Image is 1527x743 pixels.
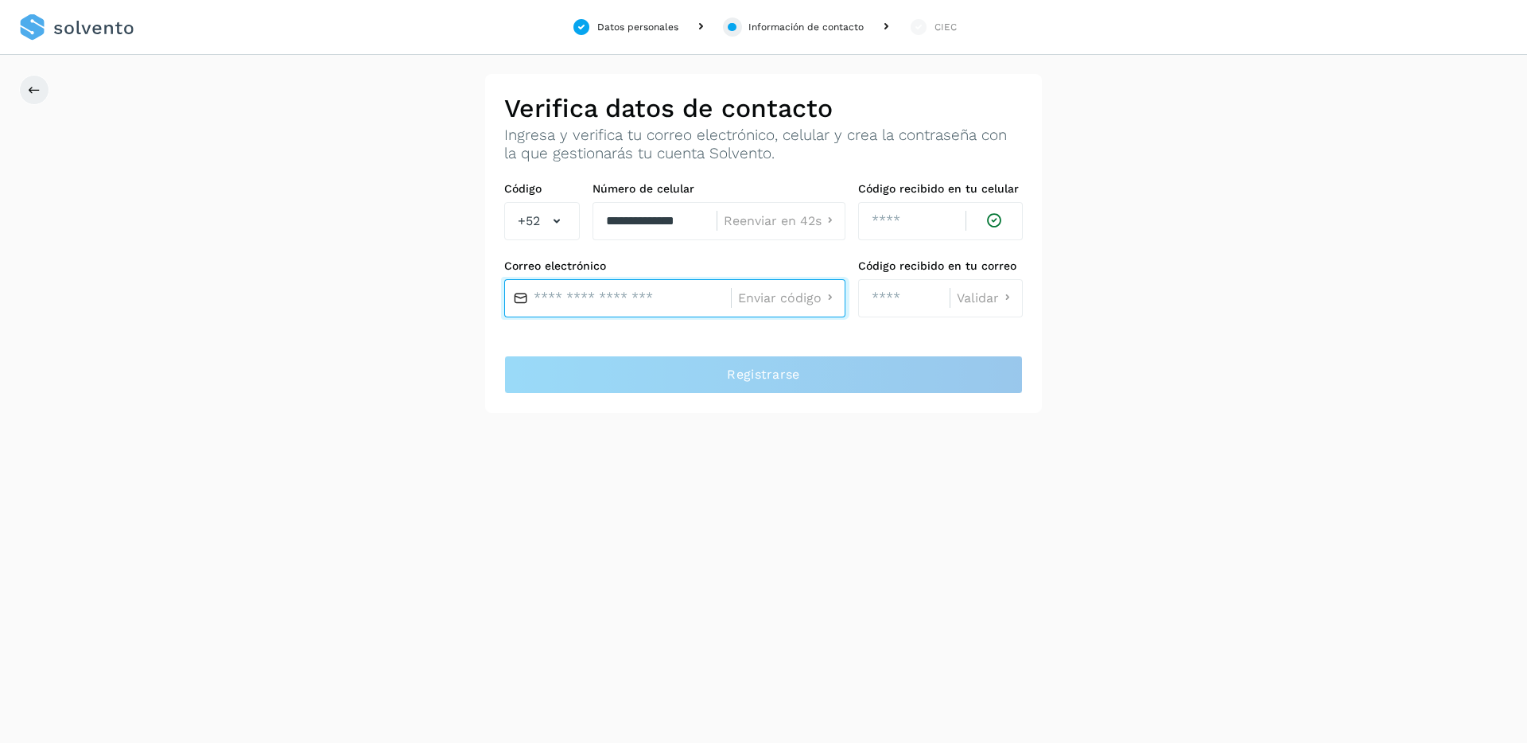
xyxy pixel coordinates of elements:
label: Código [504,182,580,196]
span: Reenviar en 42s [724,215,822,228]
label: Código recibido en tu celular [858,182,1023,196]
span: Enviar código [738,292,822,305]
label: Número de celular [593,182,845,196]
button: Reenviar en 42s [724,212,838,229]
h2: Verifica datos de contacto [504,93,1023,123]
div: Información de contacto [748,20,864,34]
button: Registrarse [504,356,1023,394]
span: Validar [957,292,999,305]
label: Correo electrónico [504,259,845,273]
span: Registrarse [727,366,799,383]
button: Enviar código [738,290,838,306]
span: +52 [518,212,540,231]
button: Validar [957,290,1016,306]
div: Datos personales [597,20,678,34]
label: Código recibido en tu correo [858,259,1023,273]
p: Ingresa y verifica tu correo electrónico, celular y crea la contraseña con la que gestionarás tu ... [504,126,1023,163]
div: CIEC [934,20,957,34]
